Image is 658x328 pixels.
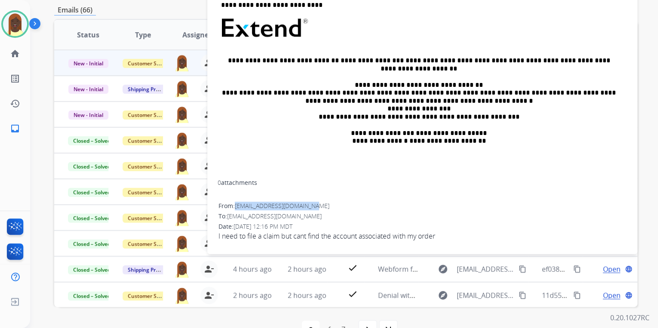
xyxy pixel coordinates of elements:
span: [EMAIL_ADDRESS][DOMAIN_NAME] [235,202,329,210]
img: agent-avatar [174,106,190,123]
mat-icon: check [347,289,357,299]
span: Customer Support [123,110,178,120]
mat-icon: person_remove [204,290,214,300]
div: From: [218,202,626,210]
mat-icon: person_remove [204,212,214,223]
span: Closed – Solved [68,136,116,145]
span: New - Initial [68,110,108,120]
span: Customer Support [123,291,178,300]
span: Webform from [EMAIL_ADDRESS][DOMAIN_NAME] on [DATE] [378,264,572,274]
span: Open [603,290,620,300]
span: Customer Support [123,136,178,145]
img: agent-avatar [174,235,190,252]
span: Customer Support [123,59,178,68]
span: Customer Support [123,188,178,197]
img: agent-avatar [174,209,190,226]
img: agent-avatar [174,261,190,278]
span: Closed – Solved [68,291,116,300]
mat-icon: person_remove [204,238,214,248]
span: Status [77,30,99,40]
span: Denial with T& C [378,291,430,300]
img: avatar [3,12,27,36]
mat-icon: explore [437,290,448,300]
mat-icon: content_copy [573,265,581,273]
mat-icon: person_remove [204,109,214,120]
img: agent-avatar [174,183,190,200]
span: 2 hours ago [233,291,271,300]
mat-icon: explore [437,264,448,274]
span: Type [135,30,151,40]
span: [EMAIL_ADDRESS][DOMAIN_NAME] [456,290,513,300]
span: New - Initial [68,85,108,94]
span: 4 hours ago [233,264,271,274]
mat-icon: person_remove [204,187,214,197]
mat-icon: content_copy [573,291,581,299]
span: Closed – Solved [68,162,116,171]
div: To: [218,212,626,221]
span: Customer Support [123,239,178,248]
span: Closed – Solved [68,214,116,223]
img: agent-avatar [174,157,190,175]
mat-icon: list_alt [10,74,20,84]
img: agent-avatar [174,80,190,97]
mat-icon: content_copy [519,291,526,299]
span: 0 [218,178,221,187]
span: Shipping Protection [123,85,181,94]
span: Closed – Solved [68,239,116,248]
span: Shipping Protection [123,265,181,274]
span: Open [603,264,620,274]
mat-icon: person_remove [204,135,214,145]
div: attachments [218,178,257,187]
p: 0.20.1027RC [610,313,649,323]
mat-icon: person_remove [204,58,214,68]
mat-icon: home [10,49,20,59]
img: agent-avatar [174,287,190,304]
p: Emails (66) [54,5,96,15]
mat-icon: check [347,263,357,273]
mat-icon: inbox [10,123,20,134]
div: Date: [218,222,626,231]
mat-icon: person_remove [204,83,214,94]
span: 2 hours ago [288,291,326,300]
mat-icon: history [10,98,20,109]
span: 2 hours ago [288,264,326,274]
span: I need to file a claim but cant find the account associated with my order [218,231,626,241]
mat-icon: content_copy [519,265,526,273]
span: [EMAIL_ADDRESS][DOMAIN_NAME] [456,264,513,274]
span: Customer Support [123,214,178,223]
img: agent-avatar [174,54,190,71]
span: [DATE] 12:16 PM MDT [234,222,292,230]
span: Closed – Solved [68,265,116,274]
mat-icon: person_remove [204,264,214,274]
span: Assignee [182,30,212,40]
img: agent-avatar [174,132,190,149]
mat-icon: language [625,265,633,273]
span: New - Initial [68,59,108,68]
span: Customer Support [123,162,178,171]
mat-icon: person_remove [204,161,214,171]
mat-icon: language [625,291,633,299]
span: [EMAIL_ADDRESS][DOMAIN_NAME] [227,212,322,220]
span: Closed – Solved [68,188,116,197]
